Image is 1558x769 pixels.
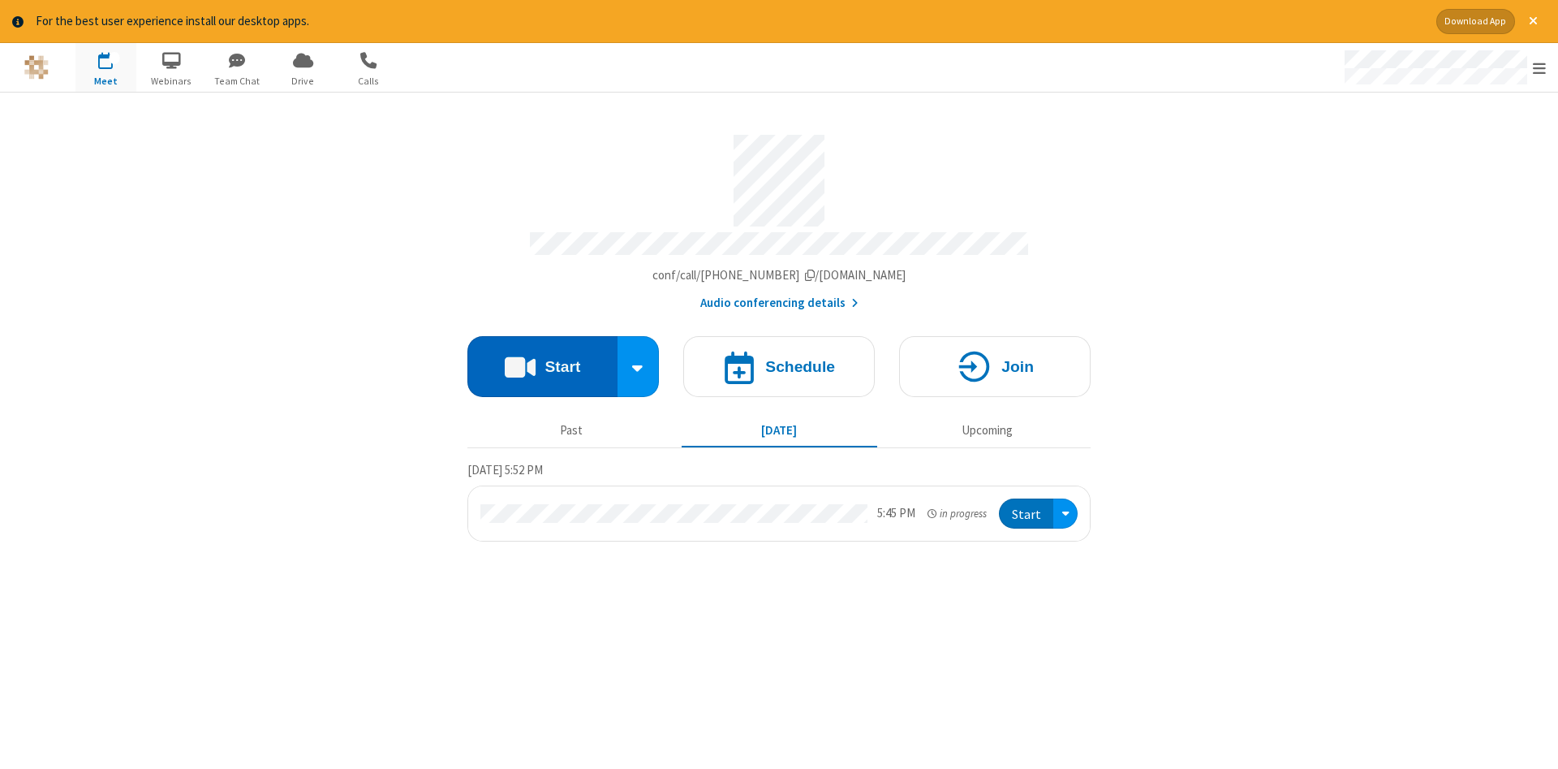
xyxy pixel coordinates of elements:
[474,416,669,447] button: Past
[700,294,859,313] button: Audio conferencing details
[927,506,987,521] em: in progress
[1436,9,1515,34] button: Download App
[899,336,1091,397] button: Join
[1521,9,1546,34] button: Close alert
[36,12,1424,31] div: For the best user experience install our desktop apps.
[141,74,202,89] span: Webinars
[652,267,906,283] span: Copy my meeting room link
[467,336,618,397] button: Start
[544,359,580,374] h4: Start
[24,55,49,80] img: QA Selenium DO NOT DELETE OR CHANGE
[1001,359,1034,374] h4: Join
[467,462,543,477] span: [DATE] 5:52 PM
[682,416,877,447] button: [DATE]
[999,499,1053,529] button: Start
[889,416,1085,447] button: Upcoming
[683,336,875,397] button: Schedule
[1053,499,1078,529] div: Open menu
[877,504,915,523] div: 5:45 PM
[467,460,1091,542] section: Today's Meetings
[765,359,835,374] h4: Schedule
[110,52,120,64] div: 1
[6,43,67,92] button: Logo
[618,336,660,397] div: Start conference options
[75,74,136,89] span: Meet
[1329,43,1558,92] div: Open menu
[652,266,906,285] button: Copy my meeting room linkCopy my meeting room link
[273,74,334,89] span: Drive
[207,74,268,89] span: Team Chat
[467,123,1091,312] section: Account details
[338,74,399,89] span: Calls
